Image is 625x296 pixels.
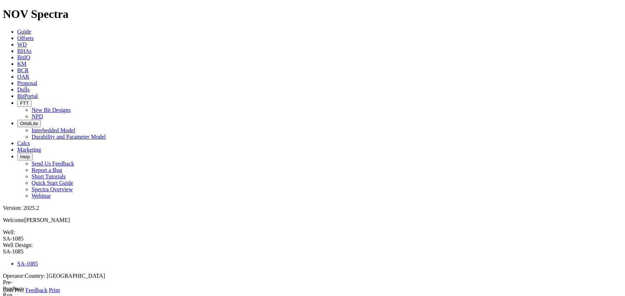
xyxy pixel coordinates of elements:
p: Welcome [3,217,622,223]
a: Calcs [17,140,30,146]
a: Dulls [17,87,30,93]
a: KM [17,61,27,67]
a: Quick Start Guide [32,180,73,186]
a: Spectra Overview [32,186,73,192]
a: New Bit Designs [32,107,71,113]
span: Help [20,154,30,159]
a: BCR [17,67,29,73]
a: NPD [32,113,43,119]
a: BitIQ [17,54,30,60]
a: BHAs [17,48,32,54]
a: Short Tutorials [32,173,66,179]
a: BitPortal [17,93,38,99]
a: Send Us Feedback [32,161,74,167]
a: Proposal [17,80,37,86]
button: Help [17,153,33,161]
a: Print [49,287,60,293]
a: SA-1085 [17,261,38,267]
div: Version: 2025.2 [3,205,622,211]
button: FTT [17,99,32,107]
a: OAR [17,74,29,80]
span: Well: [3,229,622,242]
span: SA-1085 [3,236,24,242]
a: Durability and Parameter Model [32,134,106,140]
a: Webinar [32,193,51,199]
h1: NOV Spectra [3,8,622,21]
a: Report a Bug [32,167,62,173]
a: Guide [17,29,31,35]
a: Offsets [17,35,34,41]
span: Operator: [3,273,25,279]
span: Well Design: [3,242,622,267]
a: Interbedded Model [32,127,75,133]
span: Country: [GEOGRAPHIC_DATA] [25,273,105,279]
a: Feedback [25,287,47,293]
a: Marketing [17,147,41,153]
label: Pre-Run [3,279,13,292]
span: [PERSON_NAME] [24,217,70,223]
a: Unit Pref [3,287,24,293]
span: SA-1085 [3,248,24,255]
span: OrbitLite [20,121,38,126]
span: FTT [20,100,29,106]
button: OrbitLite [17,120,41,127]
a: WD [17,41,27,48]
